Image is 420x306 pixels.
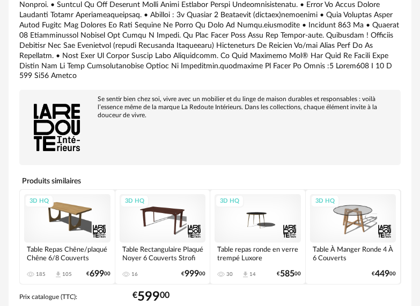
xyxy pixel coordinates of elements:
div: € 00 [86,271,110,277]
span: 449 [375,271,389,277]
div: Table repas ronde en verre trempé Luxore [215,243,301,264]
div: 3D HQ [311,195,340,208]
span: Download icon [54,271,62,279]
div: € 00 [181,271,205,277]
div: 14 [249,271,256,277]
img: brand logo [25,95,89,160]
div: Table Rectangulaire Plaqué Noyer 6 Couverts Strofi [120,243,206,264]
div: 185 [36,271,46,277]
span: Download icon [241,271,249,279]
div: Table À Manger Ronde 4 À 6 Couverts [PERSON_NAME] [310,243,396,264]
div: 3D HQ [120,195,149,208]
span: 599 [137,293,160,301]
a: 3D HQ Table Repas Chêne/plaqué Chêne 6/8 Couverts Douve 185 Download icon 105 €69900 [20,190,115,284]
div: € 00 [277,271,301,277]
a: 3D HQ Table À Manger Ronde 4 À 6 Couverts [PERSON_NAME] €44900 [306,190,401,284]
div: 105 [62,271,72,277]
div: € 00 [372,271,396,277]
span: 699 [90,271,104,277]
span: 585 [280,271,294,277]
div: 16 [131,271,138,277]
span: 999 [185,271,199,277]
div: 30 [226,271,233,277]
div: 3D HQ [215,195,244,208]
a: 3D HQ Table repas ronde en verre trempé Luxore 30 Download icon 14 €58500 [210,190,305,284]
div: Se sentir bien chez soi, vivre avec un mobilier et du linge de maison durables et responsables : ... [25,95,395,119]
h4: Produits similaires [19,174,401,189]
a: 3D HQ Table Rectangulaire Plaqué Noyer 6 Couverts Strofi 16 €99900 [115,190,210,284]
div: € 00 [132,293,170,301]
div: Table Repas Chêne/plaqué Chêne 6/8 Couverts Douve [24,243,110,264]
div: 3D HQ [25,195,54,208]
